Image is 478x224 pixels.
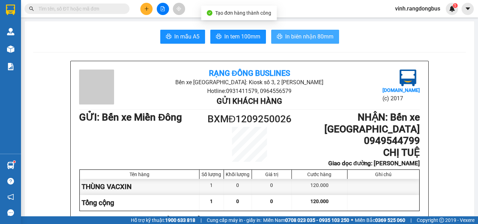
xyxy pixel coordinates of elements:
[292,179,347,195] div: 120.000
[270,198,273,204] span: 0
[6,5,15,15] img: logo-vxr
[79,111,182,123] b: GỬI : Bến xe Miền Đông
[7,209,14,216] span: message
[82,172,197,177] div: Tên hàng
[254,172,290,177] div: Giá trị
[210,30,266,44] button: printerIn tem 100mm
[7,28,14,35] img: warehouse-icon
[157,3,169,15] button: file-add
[292,135,420,147] h1: 0949544799
[310,198,329,204] span: 120.000
[165,217,195,223] strong: 1900 633 818
[209,69,290,78] b: Rạng Đông Buslines
[400,70,416,86] img: logo.jpg
[7,194,14,200] span: notification
[216,34,222,40] span: printer
[465,6,471,12] span: caret-down
[263,216,349,224] span: Miền Nam
[236,198,239,204] span: 0
[29,6,34,11] span: search
[144,6,149,11] span: plus
[13,161,15,163] sup: 1
[351,219,353,222] span: ⚪️
[215,10,271,16] span: Tạo đơn hàng thành công
[174,32,199,41] span: In mẫu A5
[292,147,420,159] h1: CHỊ TUỆ
[7,63,14,70] img: solution-icon
[80,179,199,195] div: THÙNG VACXIN
[131,216,195,224] span: Hỗ trợ kỹ thuật:
[439,218,444,223] span: copyright
[217,97,282,106] b: Gửi khách hàng
[382,94,420,103] li: (c) 2017
[271,30,339,44] button: printerIn biên nhận 80mm
[207,111,292,127] h1: BXMĐ1209250026
[207,10,212,16] span: check-circle
[224,32,260,41] span: In tem 100mm
[285,32,333,41] span: In biên nhận 80mm
[160,6,165,11] span: file-add
[201,172,222,177] div: Số lượng
[38,5,121,13] input: Tìm tên, số ĐT hoặc mã đơn
[82,198,114,207] span: Tổng cộng
[140,3,153,15] button: plus
[449,6,455,12] img: icon-new-feature
[199,179,224,195] div: 1
[355,216,405,224] span: Miền Bắc
[160,30,205,44] button: printerIn mẫu A5
[410,216,412,224] span: |
[176,6,181,11] span: aim
[7,162,14,169] img: warehouse-icon
[389,4,446,13] span: vinh.rangdongbus
[224,179,252,195] div: 0
[7,178,14,185] span: question-circle
[453,3,458,8] sup: 1
[48,38,93,61] li: VP Bến xe [GEOGRAPHIC_DATA]
[328,160,420,167] b: Giao dọc đường: [PERSON_NAME]
[252,179,292,195] div: 0
[136,78,363,87] li: Bến xe [GEOGRAPHIC_DATA]: Kiosk số 3, 2 [PERSON_NAME]
[3,38,48,53] li: VP Bến xe Miền Đông
[3,3,101,30] li: Rạng Đông Buslines
[294,172,345,177] div: Cước hàng
[277,34,282,40] span: printer
[201,216,202,224] span: |
[285,217,349,223] strong: 0708 023 035 - 0935 103 250
[210,198,213,204] span: 1
[375,217,405,223] strong: 0369 525 060
[173,3,185,15] button: aim
[462,3,474,15] button: caret-down
[136,87,363,95] li: Hotline: 0931411579, 0964556579
[207,216,261,224] span: Cung cấp máy in - giấy in:
[454,3,456,8] span: 1
[349,172,417,177] div: Ghi chú
[166,34,171,40] span: printer
[382,87,420,93] b: [DOMAIN_NAME]
[324,111,420,135] b: NHẬN : Bến xe [GEOGRAPHIC_DATA]
[7,45,14,53] img: warehouse-icon
[226,172,250,177] div: Khối lượng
